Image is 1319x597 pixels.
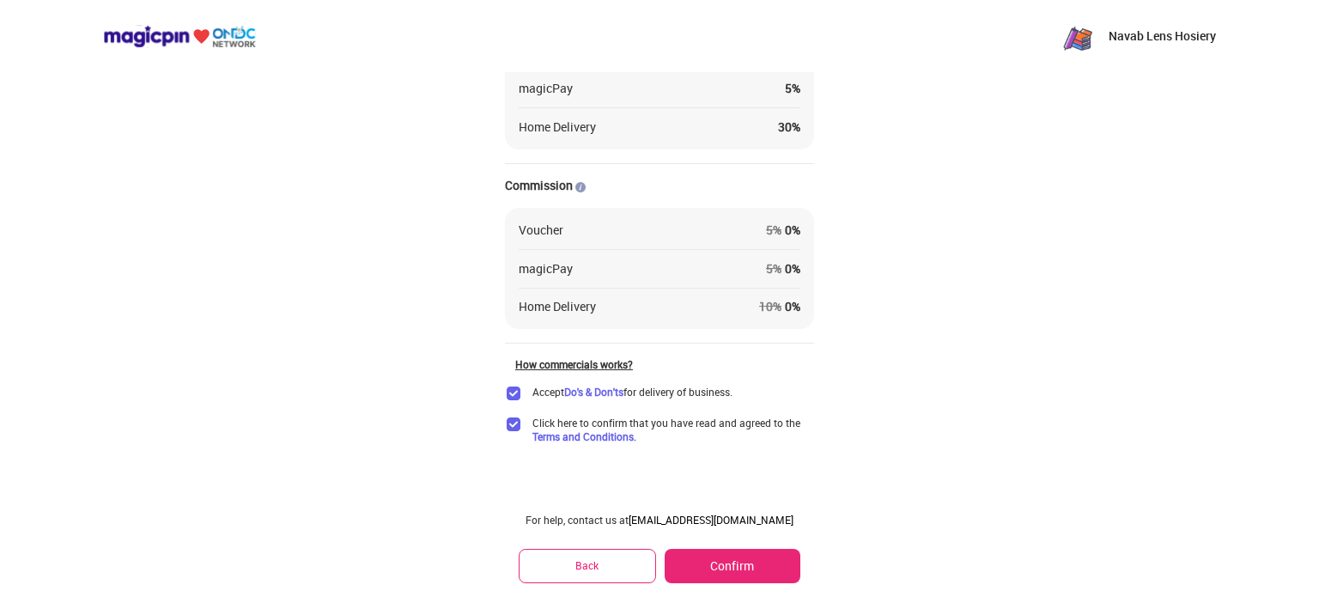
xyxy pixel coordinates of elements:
span: 0 % [766,222,800,238]
a: [EMAIL_ADDRESS][DOMAIN_NAME] [629,513,793,527]
span: 0 % [766,260,800,277]
div: 5 % [785,80,800,97]
img: checkbox_purple.ceb64cee.svg [505,416,522,433]
button: Back [519,549,656,582]
button: Confirm [665,549,800,583]
img: AuROenoBPPGMAAAAAElFTkSuQmCC [575,182,586,192]
span: 0 % [759,298,800,314]
div: Commission [505,177,814,194]
div: Voucher [519,222,563,239]
span: 10 % [759,298,781,314]
img: checkbox_purple.ceb64cee.svg [505,385,522,402]
span: 5 % [766,222,781,238]
a: Do's & Don'ts [564,385,623,399]
p: Navab Lens Hosiery [1109,27,1216,45]
a: Terms and Conditions. [532,429,636,443]
span: Click here to confirm that you have read and agreed to the [532,416,814,443]
div: magicPay [519,80,573,97]
div: Accept for delivery of business. [532,385,732,399]
span: 5 % [766,260,781,277]
div: Home Delivery [519,298,596,315]
img: ondc-logo-new-small.8a59708e.svg [103,25,256,48]
div: For help, contact us at [519,513,800,527]
img: zN8eeJ7_1yFC7u6ROh_yaNnuSMByXp4ytvKet0ObAKR-3G77a2RQhNqTzPi8_o_OMQ7Yu_PgX43RpeKyGayj_rdr-Pw [1061,19,1095,53]
div: magicPay [519,260,573,277]
div: How commercials works? [515,357,814,371]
